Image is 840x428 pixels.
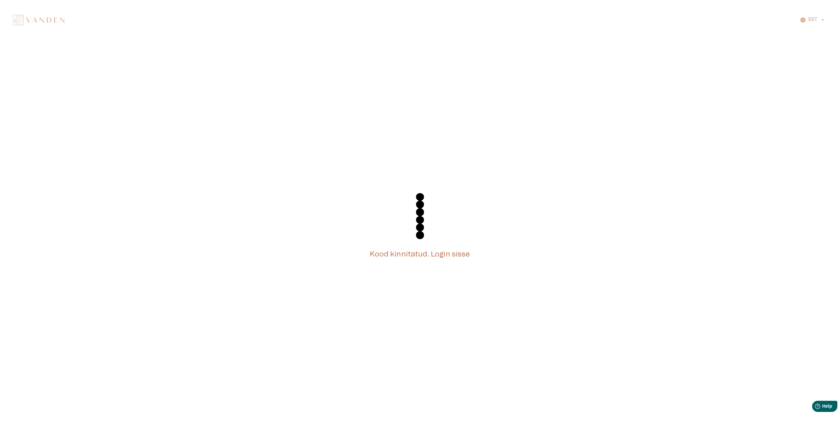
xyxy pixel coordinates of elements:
img: Vanden logo [13,15,65,25]
button: EST [799,15,827,25]
h5: Kood kinnitatud. Login sisse [370,250,470,259]
p: EST [808,16,817,23]
iframe: Help widget launcher [789,398,840,417]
